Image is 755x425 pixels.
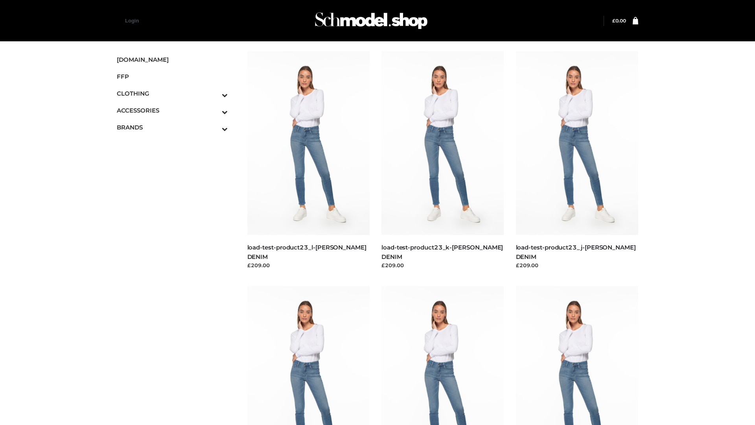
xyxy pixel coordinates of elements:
div: £209.00 [516,261,639,269]
a: load-test-product23_l-[PERSON_NAME] DENIM [247,244,366,260]
a: ACCESSORIESToggle Submenu [117,102,228,119]
span: £ [612,18,615,24]
button: Toggle Submenu [200,85,228,102]
div: £209.00 [381,261,504,269]
span: [DOMAIN_NAME] [117,55,228,64]
a: FFP [117,68,228,85]
span: ACCESSORIES [117,106,228,115]
span: FFP [117,72,228,81]
button: Toggle Submenu [200,102,228,119]
span: BRANDS [117,123,228,132]
a: BRANDSToggle Submenu [117,119,228,136]
bdi: 0.00 [612,18,626,24]
img: Schmodel Admin 964 [312,5,430,36]
button: Toggle Submenu [200,119,228,136]
a: load-test-product23_j-[PERSON_NAME] DENIM [516,244,636,260]
a: load-test-product23_k-[PERSON_NAME] DENIM [381,244,503,260]
a: Login [125,18,139,24]
span: CLOTHING [117,89,228,98]
a: CLOTHINGToggle Submenu [117,85,228,102]
a: £0.00 [612,18,626,24]
a: [DOMAIN_NAME] [117,51,228,68]
div: £209.00 [247,261,370,269]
